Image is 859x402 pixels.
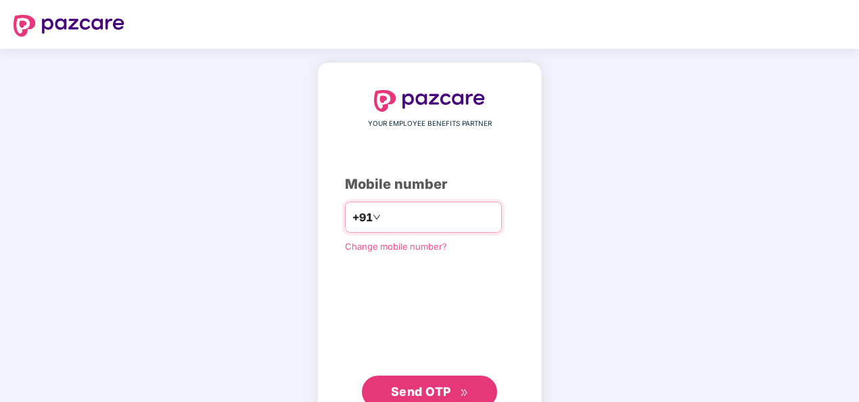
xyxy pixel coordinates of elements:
span: down [373,213,381,221]
img: logo [374,90,485,112]
span: YOUR EMPLOYEE BENEFITS PARTNER [368,118,492,129]
div: Mobile number [345,174,514,195]
img: logo [14,15,124,37]
span: +91 [352,209,373,226]
span: double-right [460,388,469,397]
a: Change mobile number? [345,241,447,252]
span: Send OTP [391,384,451,399]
